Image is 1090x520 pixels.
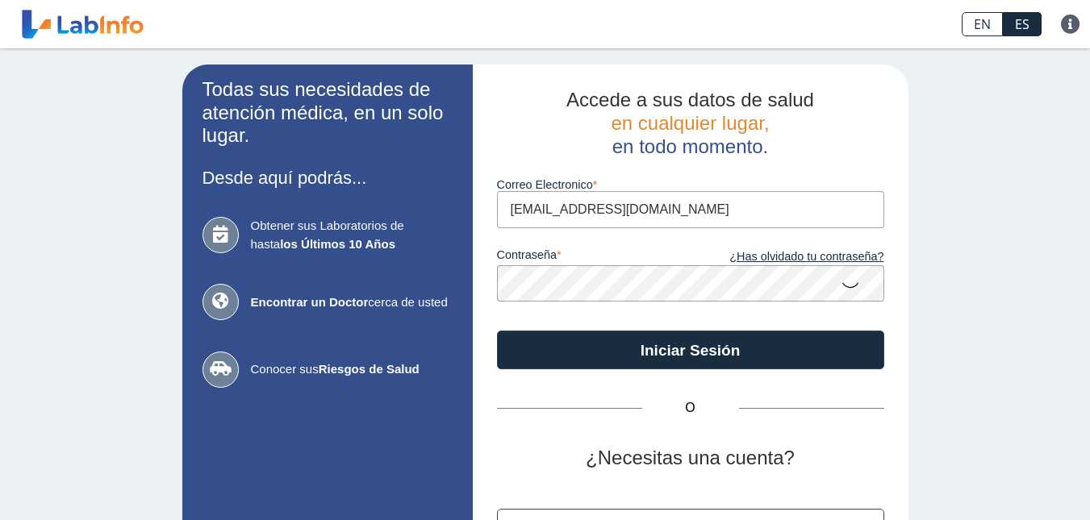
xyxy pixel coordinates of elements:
h2: Todas sus necesidades de atención médica, en un solo lugar. [203,78,453,148]
span: cerca de usted [251,293,453,312]
span: Conocer sus [251,360,453,379]
button: Iniciar Sesión [497,331,884,369]
b: los Últimos 10 Años [280,237,395,251]
h2: ¿Necesitas una cuenta? [497,447,884,470]
label: contraseña [497,248,691,266]
span: en todo momento. [612,135,768,157]
span: O [642,398,739,418]
a: ¿Has olvidado tu contraseña? [691,248,884,266]
a: ES [1003,12,1042,36]
span: Obtener sus Laboratorios de hasta [251,217,453,253]
span: Accede a sus datos de salud [566,89,814,110]
b: Riesgos de Salud [319,362,420,376]
span: en cualquier lugar, [611,112,769,134]
b: Encontrar un Doctor [251,295,369,309]
label: Correo Electronico [497,178,884,191]
iframe: Help widget launcher [946,457,1072,502]
h3: Desde aquí podrás... [203,168,453,188]
a: EN [962,12,1003,36]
